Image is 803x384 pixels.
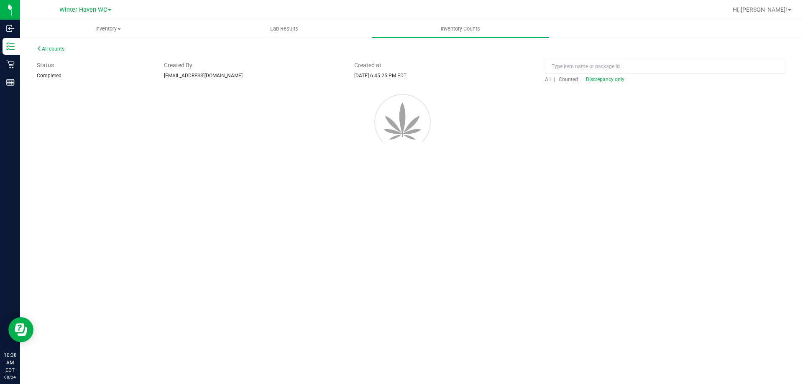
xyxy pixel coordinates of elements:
a: Inventory Counts [372,20,548,38]
p: 10:38 AM EDT [4,351,16,374]
a: All [545,76,554,82]
span: Hi, [PERSON_NAME]! [733,6,787,13]
span: Created By [164,61,342,70]
span: Discrepancy only [586,76,624,82]
span: Completed [37,73,61,79]
a: All counts [37,46,64,52]
span: Lab Results [259,25,309,33]
p: 08/24 [4,374,16,380]
span: Inventory [20,25,196,33]
a: Discrepancy only [584,76,624,82]
span: Counted [559,76,578,82]
inline-svg: Inbound [6,24,15,33]
span: Winter Haven WC [59,6,107,13]
a: Inventory [20,20,196,38]
span: Status [37,61,151,70]
a: Counted [557,76,581,82]
span: [EMAIL_ADDRESS][DOMAIN_NAME] [164,73,243,79]
inline-svg: Inventory [6,42,15,51]
a: Lab Results [196,20,372,38]
span: [DATE] 6:45:25 PM EDT [354,73,407,79]
span: All [545,76,551,82]
span: Inventory Counts [430,25,491,33]
span: Created at [354,61,532,70]
inline-svg: Retail [6,60,15,69]
input: Type item name or package id [545,59,786,74]
iframe: Resource center [8,317,33,342]
inline-svg: Reports [6,78,15,86]
span: | [554,76,555,82]
span: | [581,76,583,82]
